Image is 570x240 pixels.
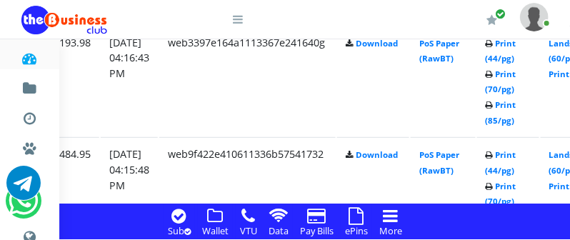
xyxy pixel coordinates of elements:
a: Nigerian VTU [54,157,174,181]
a: Sub [164,222,195,238]
small: More [379,224,402,237]
small: Sub [168,224,191,237]
a: Wallet [198,222,233,238]
a: Fund wallet [21,69,38,103]
small: Data [269,224,289,237]
td: ₦193.98 [44,26,99,136]
a: PoS Paper (RawBT) [419,149,459,176]
span: Renew/Upgrade Subscription [495,9,506,19]
a: VTU [236,222,261,238]
a: Miscellaneous Payments [21,129,38,163]
img: User [520,3,549,31]
a: Transactions [21,99,38,133]
a: Dashboard [21,39,38,73]
a: Print (70/pg) [486,69,516,95]
small: VTU [240,224,257,237]
td: [DATE] 04:16:43 PM [101,26,158,136]
a: International VTU [54,178,174,202]
a: Pay Bills [296,222,338,238]
a: ePins [341,222,372,238]
a: Print (44/pg) [486,149,516,176]
a: Print (85/pg) [486,99,516,126]
a: Data [264,222,293,238]
i: Renew/Upgrade Subscription [486,14,497,26]
a: Print (70/pg) [486,181,516,207]
small: Wallet [202,224,229,237]
a: Download [356,149,398,160]
a: Chat for support [6,176,41,200]
img: Logo [21,6,107,34]
a: Chat for support [9,194,38,218]
td: web3397e164a1113367e241640g [159,26,336,136]
small: Pay Bills [300,224,334,237]
small: ePins [345,224,368,237]
a: Download [356,38,398,49]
